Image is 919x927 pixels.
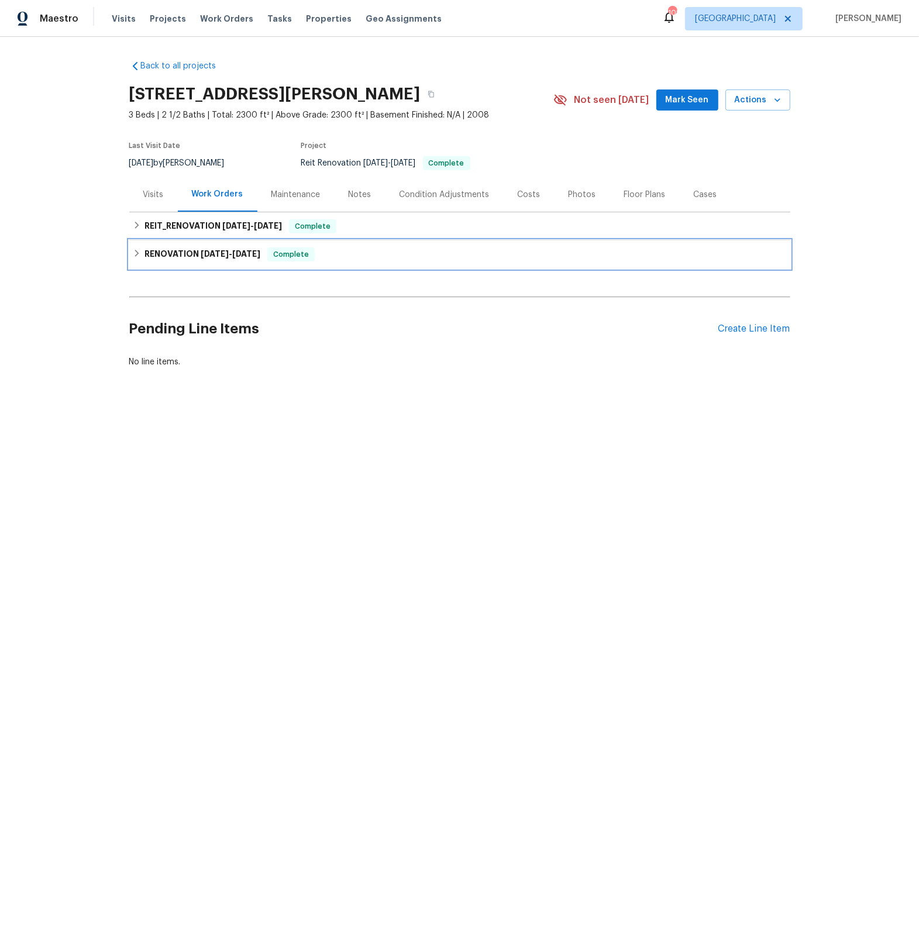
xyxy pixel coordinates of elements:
[200,13,253,25] span: Work Orders
[192,188,243,200] div: Work Orders
[129,142,181,149] span: Last Visit Date
[694,189,717,201] div: Cases
[129,356,790,368] div: No line items.
[129,109,553,121] span: 3 Beds | 2 1/2 Baths | Total: 2300 ft² | Above Grade: 2300 ft² | Basement Finished: N/A | 2008
[349,189,371,201] div: Notes
[518,189,541,201] div: Costs
[129,240,790,268] div: RENOVATION [DATE]-[DATE]Complete
[301,159,470,167] span: Reit Renovation
[222,222,282,230] span: -
[301,142,327,149] span: Project
[364,159,416,167] span: -
[306,13,352,25] span: Properties
[201,250,229,258] span: [DATE]
[144,219,282,233] h6: REIT_RENOVATION
[400,189,490,201] div: Condition Adjustments
[668,7,676,19] div: 102
[271,189,321,201] div: Maintenance
[201,250,260,258] span: -
[366,13,442,25] span: Geo Assignments
[424,160,469,167] span: Complete
[364,159,388,167] span: [DATE]
[129,60,242,72] a: Back to all projects
[267,15,292,23] span: Tasks
[129,302,718,356] h2: Pending Line Items
[290,220,335,232] span: Complete
[129,88,421,100] h2: [STREET_ADDRESS][PERSON_NAME]
[624,189,666,201] div: Floor Plans
[569,189,596,201] div: Photos
[269,249,314,260] span: Complete
[831,13,901,25] span: [PERSON_NAME]
[222,222,250,230] span: [DATE]
[40,13,78,25] span: Maestro
[656,89,718,111] button: Mark Seen
[144,247,260,261] h6: RENOVATION
[695,13,776,25] span: [GEOGRAPHIC_DATA]
[143,189,164,201] div: Visits
[421,84,442,105] button: Copy Address
[254,222,282,230] span: [DATE]
[666,93,709,108] span: Mark Seen
[129,212,790,240] div: REIT_RENOVATION [DATE]-[DATE]Complete
[718,323,790,335] div: Create Line Item
[232,250,260,258] span: [DATE]
[150,13,186,25] span: Projects
[574,94,649,106] span: Not seen [DATE]
[725,89,790,111] button: Actions
[391,159,416,167] span: [DATE]
[129,159,154,167] span: [DATE]
[735,93,781,108] span: Actions
[112,13,136,25] span: Visits
[129,156,239,170] div: by [PERSON_NAME]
